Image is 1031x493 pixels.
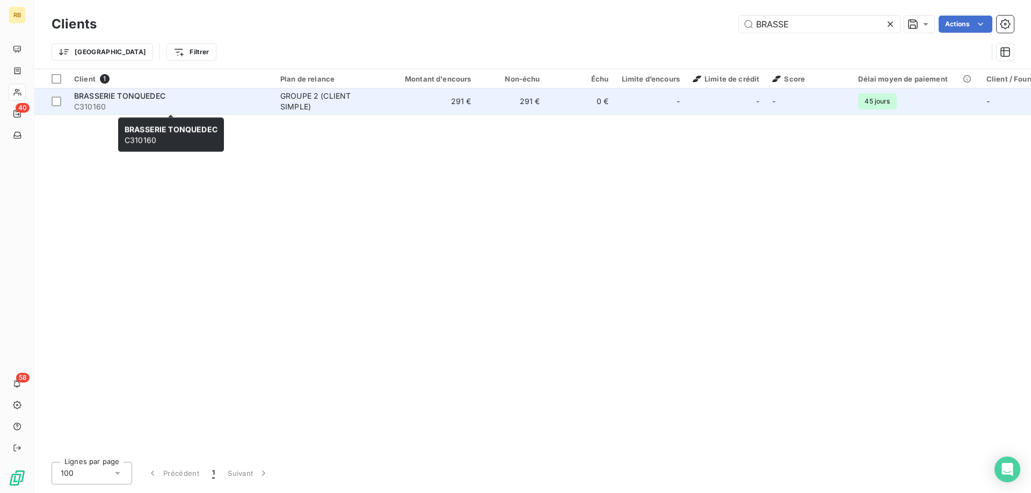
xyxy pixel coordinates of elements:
span: C310160 [125,124,217,144]
div: Échu [553,75,609,83]
span: 1 [212,468,215,479]
button: Précédent [141,462,206,484]
div: GROUPE 2 (CLIENT SIMPLE) [280,91,379,112]
td: 0 € [547,89,615,114]
span: 58 [16,373,30,382]
div: Délai moyen de paiement [858,75,973,83]
span: - [986,97,990,106]
div: RB [9,6,26,24]
td: 291 € [386,89,478,114]
span: - [677,96,680,107]
span: C310160 [74,101,267,112]
td: 291 € [478,89,547,114]
div: Open Intercom Messenger [994,457,1020,482]
span: - [772,97,775,106]
button: Actions [939,16,992,33]
span: Score [772,75,805,83]
span: Limite de crédit [693,75,759,83]
span: 100 [61,468,74,479]
h3: Clients [52,14,97,34]
span: 45 jours [858,93,896,109]
span: BRASSERIE TONQUEDEC [74,91,165,100]
button: Filtrer [166,43,216,61]
img: Logo LeanPay [9,469,26,487]
button: Suivant [221,462,275,484]
span: BRASSERIE TONQUEDEC [125,124,217,134]
div: Montant d'encours [392,75,471,83]
input: Rechercher [739,16,900,33]
span: 1 [100,74,110,84]
span: 40 [16,103,30,113]
div: Plan de relance [280,75,379,83]
div: Limite d’encours [622,75,680,83]
span: - [756,96,759,107]
button: [GEOGRAPHIC_DATA] [52,43,153,61]
span: Client [74,75,96,83]
div: Non-échu [484,75,540,83]
button: 1 [206,462,221,484]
